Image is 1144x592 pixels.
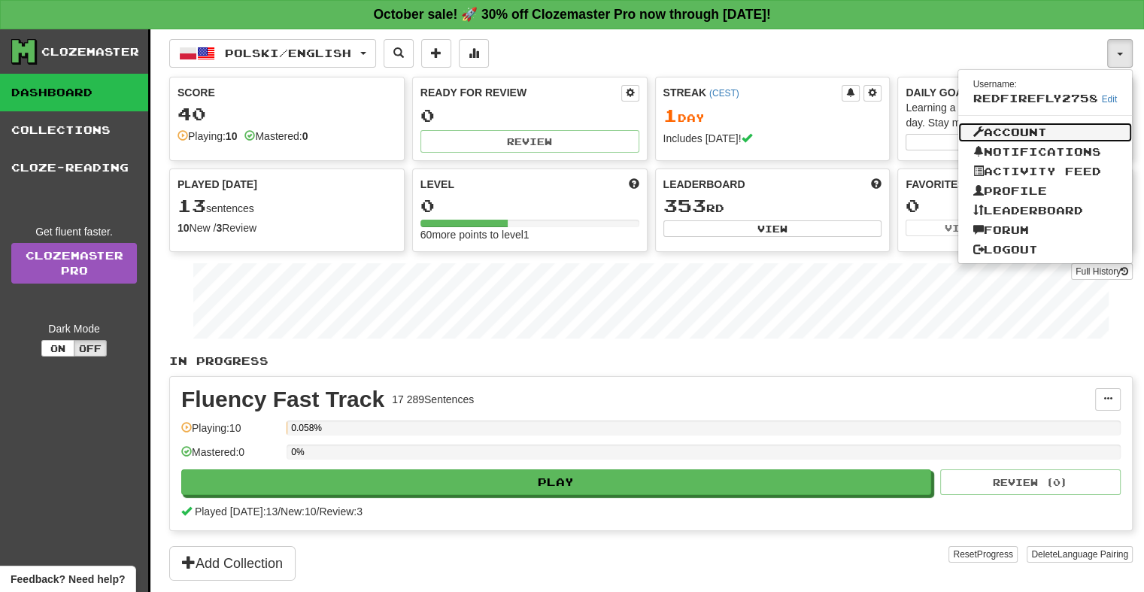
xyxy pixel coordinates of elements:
[663,177,745,192] span: Leaderboard
[181,469,931,495] button: Play
[1102,94,1118,105] a: Edit
[958,142,1133,162] a: Notifications
[420,130,639,153] button: Review
[317,505,320,518] span: /
[906,177,1124,192] div: Favorites
[906,100,1124,130] div: Learning a language requires practice every day. Stay motivated!
[178,85,396,100] div: Score
[958,162,1133,181] a: Activity Feed
[216,222,222,234] strong: 3
[906,220,1013,236] button: View
[958,181,1133,201] a: Profile
[11,224,137,239] div: Get fluent faster.
[1071,263,1133,280] button: Full History
[178,177,257,192] span: Played [DATE]
[178,105,396,123] div: 40
[384,39,414,68] button: Search sentences
[948,546,1017,563] button: ResetProgress
[906,85,1124,100] div: Daily Goal
[459,39,489,68] button: More stats
[663,85,842,100] div: Streak
[181,388,384,411] div: Fluency Fast Track
[1058,549,1128,560] span: Language Pairing
[169,354,1133,369] p: In Progress
[225,47,351,59] span: Polski / English
[420,106,639,125] div: 0
[663,196,882,216] div: rd
[11,243,137,284] a: ClozemasterPro
[278,505,281,518] span: /
[958,240,1133,260] a: Logout
[420,227,639,242] div: 60 more points to level 1
[41,44,139,59] div: Clozemaster
[169,546,296,581] button: Add Collection
[958,123,1133,142] a: Account
[663,195,706,216] span: 353
[281,505,316,518] span: New: 10
[244,129,308,144] div: Mastered:
[178,195,206,216] span: 13
[392,392,474,407] div: 17 289 Sentences
[958,220,1133,240] a: Forum
[373,7,770,22] strong: October sale! 🚀 30% off Clozemaster Pro now through [DATE]!
[906,196,1124,215] div: 0
[169,39,376,68] button: Polski/English
[663,131,882,146] div: Includes [DATE]!
[709,88,739,99] a: (CEST)
[906,134,1124,150] button: Seta dailygoal
[178,196,396,216] div: sentences
[178,129,237,144] div: Playing:
[421,39,451,68] button: Add sentence to collection
[302,130,308,142] strong: 0
[1027,546,1133,563] button: DeleteLanguage Pairing
[178,220,396,235] div: New / Review
[74,340,107,357] button: Off
[871,177,882,192] span: This week in points, UTC
[11,572,125,587] span: Open feedback widget
[178,222,190,234] strong: 10
[940,469,1121,495] button: Review (0)
[181,445,279,469] div: Mastered: 0
[420,177,454,192] span: Level
[11,321,137,336] div: Dark Mode
[420,196,639,215] div: 0
[973,79,1017,90] small: Username:
[973,92,1098,105] span: RedFirefly2758
[226,130,238,142] strong: 10
[977,549,1013,560] span: Progress
[663,105,678,126] span: 1
[181,420,279,445] div: Playing: 10
[41,340,74,357] button: On
[629,177,639,192] span: Score more points to level up
[319,505,363,518] span: Review: 3
[420,85,621,100] div: Ready for Review
[195,505,278,518] span: Played [DATE]: 13
[663,220,882,237] button: View
[663,106,882,126] div: Day
[958,201,1133,220] a: Leaderboard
